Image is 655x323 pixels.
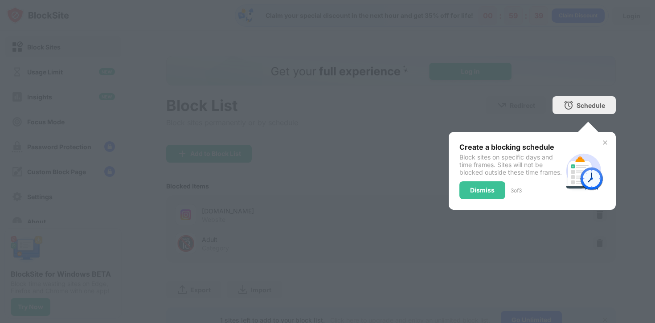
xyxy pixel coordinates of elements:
div: Dismiss [470,187,495,194]
div: Schedule [577,102,605,109]
div: Block sites on specific days and time frames. Sites will not be blocked outside these time frames. [459,153,562,176]
img: x-button.svg [602,139,609,146]
div: Create a blocking schedule [459,143,562,151]
div: 3 of 3 [511,187,522,194]
img: schedule.svg [562,150,605,192]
